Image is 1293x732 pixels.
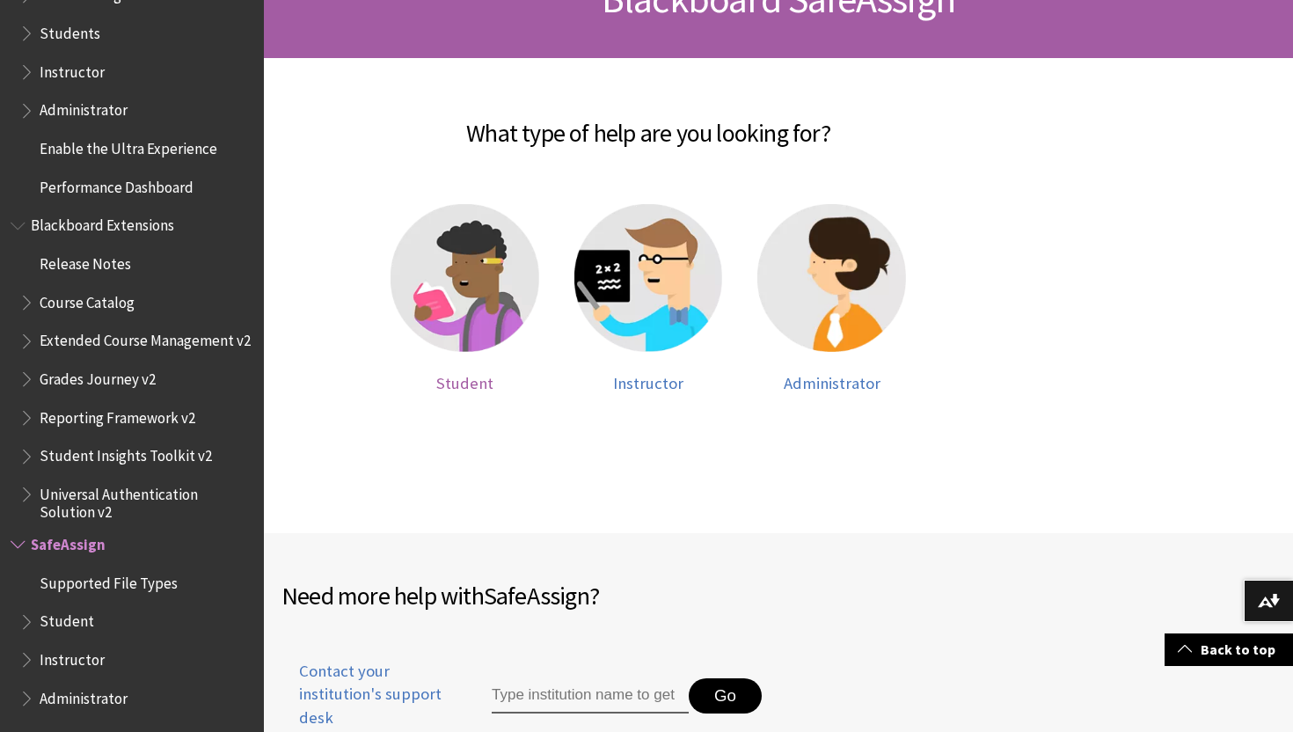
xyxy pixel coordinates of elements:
[492,678,689,714] input: Type institution name to get support
[40,172,194,196] span: Performance Dashboard
[40,607,94,631] span: Student
[11,211,253,522] nav: Book outline for Blackboard Extensions
[281,660,451,729] span: Contact your institution's support desk
[40,96,128,120] span: Administrator
[40,57,105,81] span: Instructor
[484,580,589,611] span: SafeAssign
[40,645,105,669] span: Instructor
[784,373,880,393] span: Administrator
[40,326,251,350] span: Extended Course Management v2
[436,373,493,393] span: Student
[40,249,131,273] span: Release Notes
[574,204,723,393] a: Instructor help Instructor
[40,442,212,465] span: Student Insights Toolkit v2
[40,288,135,311] span: Course Catalog
[31,530,106,553] span: SafeAssign
[40,479,252,521] span: Universal Authentication Solution v2
[281,577,778,614] h2: Need more help with ?
[40,684,128,707] span: Administrator
[40,134,217,157] span: Enable the Ultra Experience
[689,678,762,714] button: Go
[11,530,253,713] nav: Book outline for Blackboard SafeAssign
[574,204,723,353] img: Instructor help
[1165,633,1293,666] a: Back to top
[757,204,906,353] img: Administrator help
[613,373,683,393] span: Instructor
[391,204,539,353] img: Student help
[40,403,195,427] span: Reporting Framework v2
[31,211,174,235] span: Blackboard Extensions
[391,204,539,393] a: Student help Student
[757,204,906,393] a: Administrator help Administrator
[281,93,1015,151] h2: What type of help are you looking for?
[40,364,156,388] span: Grades Journey v2
[40,568,178,592] span: Supported File Types
[40,18,100,42] span: Students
